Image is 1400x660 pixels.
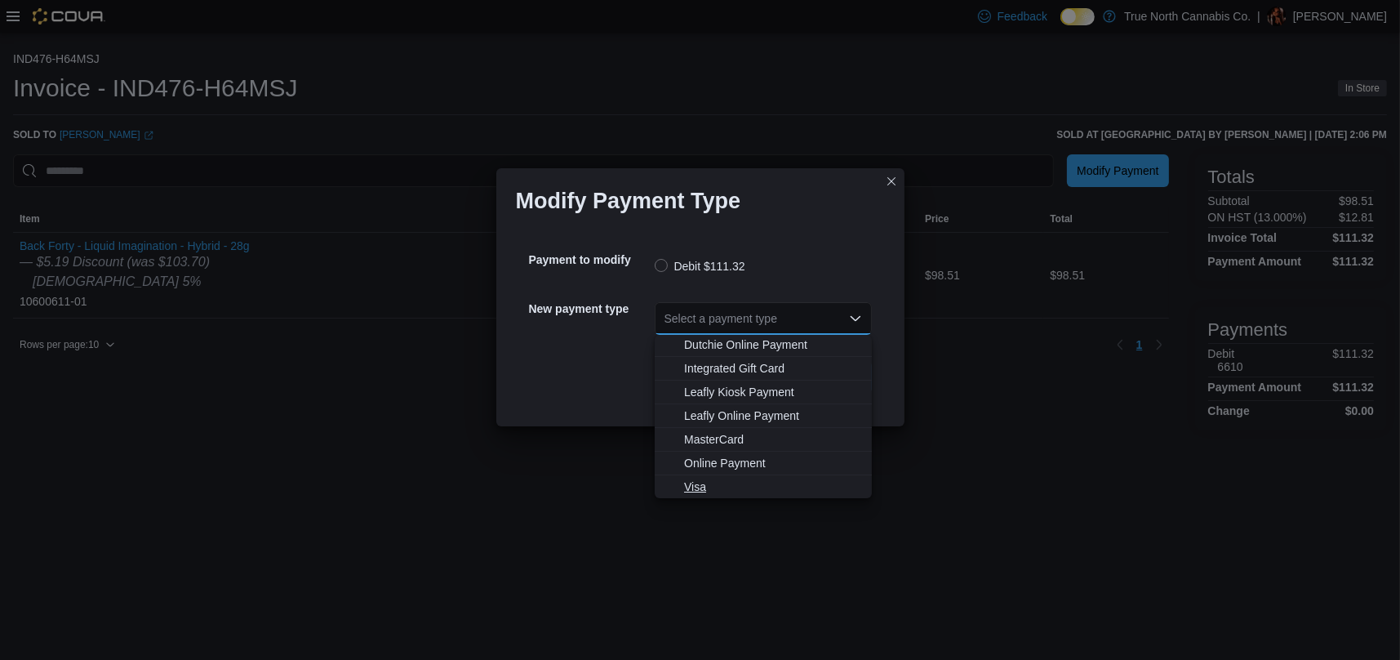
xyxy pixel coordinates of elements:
label: Debit $111.32 [655,256,745,276]
span: Visa [684,479,862,495]
div: Choose from the following options [655,239,872,499]
button: Leafly Kiosk Payment [655,381,872,404]
input: Accessible screen reader label [664,309,666,328]
button: Dutchie Online Payment [655,333,872,357]
span: Dutchie Online Payment [684,337,862,353]
button: Leafly Online Payment [655,404,872,428]
h5: Payment to modify [529,243,651,276]
button: Closes this modal window [882,172,901,191]
span: Leafly Online Payment [684,408,862,424]
span: MasterCard [684,431,862,448]
button: Visa [655,475,872,499]
span: Online Payment [684,455,862,471]
span: Leafly Kiosk Payment [684,384,862,400]
span: Integrated Gift Card [684,360,862,377]
h5: New payment type [529,292,651,325]
button: MasterCard [655,428,872,452]
h1: Modify Payment Type [516,188,741,214]
button: Integrated Gift Card [655,357,872,381]
button: Close list of options [849,312,862,325]
button: Online Payment [655,452,872,475]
